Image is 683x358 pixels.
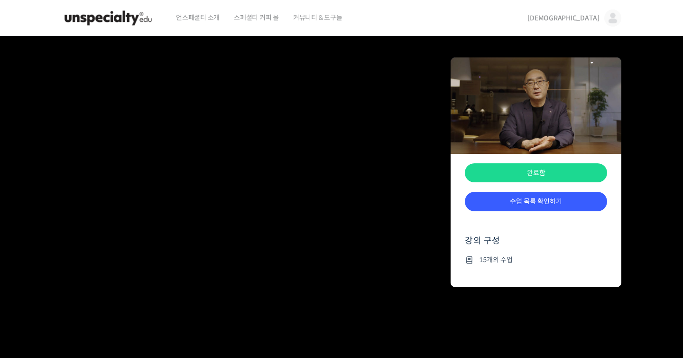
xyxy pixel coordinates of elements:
h4: 강의 구성 [465,235,607,254]
div: 완료함 [465,163,607,183]
a: 수업 목록 확인하기 [465,192,607,211]
li: 15개의 수업 [465,254,607,265]
span: [DEMOGRAPHIC_DATA] [527,14,600,22]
